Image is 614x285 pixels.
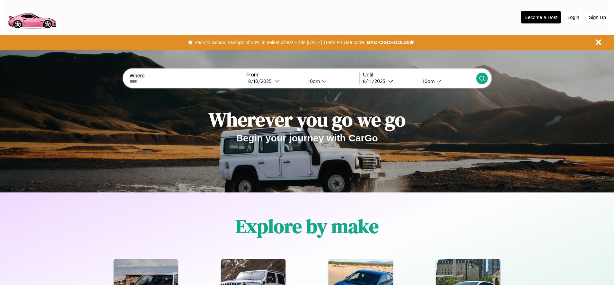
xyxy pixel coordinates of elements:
img: logo [5,3,59,30]
button: Back to School savings of 20% in select cities! Ends [DATE] 10am PT.Use code: [193,38,367,47]
button: 10am [303,78,359,85]
button: 8/10/2025 [246,78,303,85]
div: 10am [305,78,322,84]
h1: Explore by make [236,213,379,239]
button: Become a Host [521,11,561,23]
button: Sign Up [586,11,609,23]
div: 10am [419,78,436,84]
b: BACK2SCHOOL20 [367,40,409,45]
label: Where [129,73,242,79]
button: 10am [417,78,476,85]
button: Login [564,11,583,23]
div: 8 / 11 / 2025 [363,78,388,84]
label: From [246,72,359,78]
div: 8 / 10 / 2025 [248,78,275,84]
label: Until [363,72,476,78]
